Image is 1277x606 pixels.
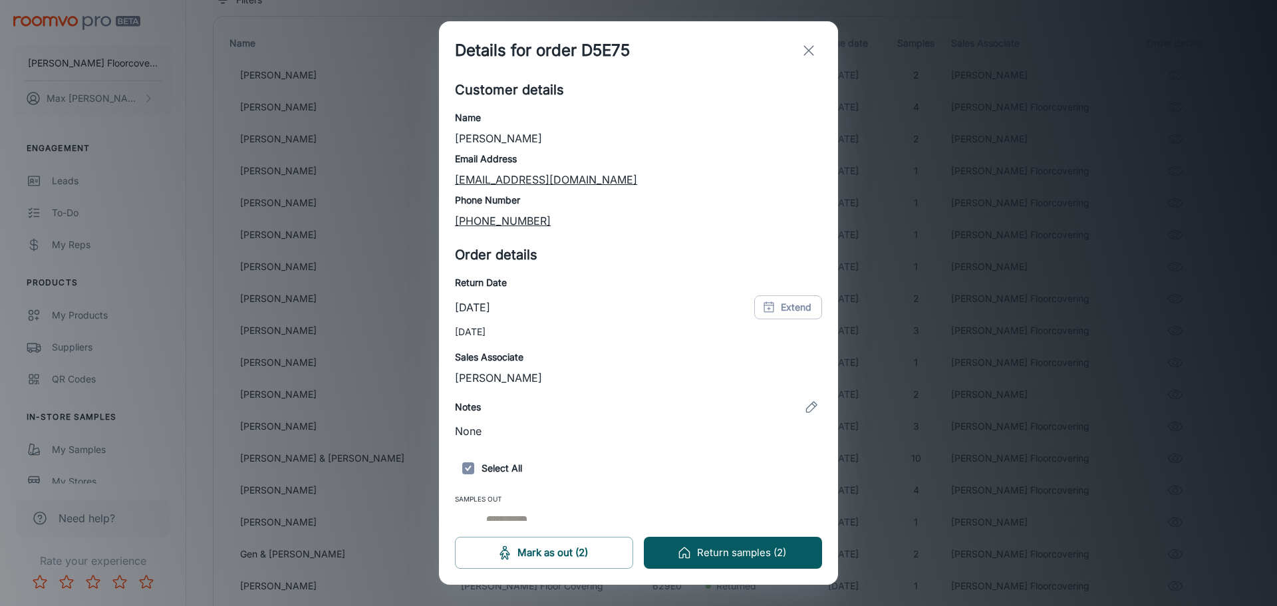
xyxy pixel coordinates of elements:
h5: Order details [455,245,822,265]
h6: Name [455,110,822,125]
h6: Email Address [455,152,822,166]
button: Mark as out (2) [455,537,633,569]
a: [PHONE_NUMBER] [455,214,551,227]
p: None [455,423,822,439]
h6: Notes [455,400,481,414]
h6: Sales Associate [455,350,822,365]
p: [PERSON_NAME] [455,370,822,386]
p: [PERSON_NAME] [455,130,822,146]
button: exit [795,37,822,64]
p: [DATE] [455,299,490,315]
h6: Phone Number [455,193,822,208]
p: [DATE] [455,325,822,339]
a: [EMAIL_ADDRESS][DOMAIN_NAME] [455,173,637,186]
span: Samples Out [455,492,822,511]
h5: Customer details [455,80,822,100]
img: SFA City Charmer Titanium [487,516,527,556]
h6: Select All [455,455,822,482]
button: Return samples (2) [644,537,822,569]
h1: Details for order D5E75 [455,39,630,63]
button: Extend [754,295,822,319]
h6: Return Date [455,275,822,290]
